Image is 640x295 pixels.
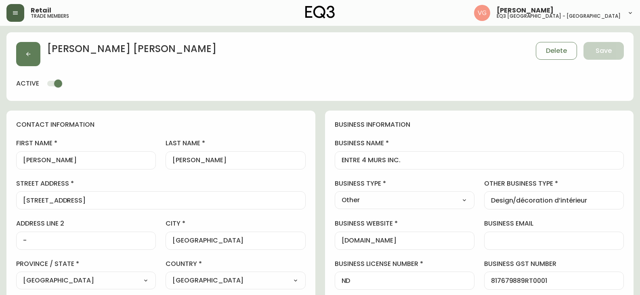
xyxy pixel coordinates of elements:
[47,42,216,60] h2: [PERSON_NAME] [PERSON_NAME]
[546,46,567,55] span: Delete
[335,219,474,228] label: business website
[166,219,305,228] label: city
[335,259,474,268] label: business license number
[335,179,474,188] label: business type
[342,237,468,245] input: https://www.designshop.com
[335,120,624,129] h4: business information
[166,139,305,148] label: last name
[16,259,156,268] label: province / state
[31,7,51,14] span: Retail
[484,259,624,268] label: business gst number
[474,5,490,21] img: 876f05e53c5b52231d7ee1770617069b
[16,179,306,188] label: street address
[16,120,306,129] h4: contact information
[335,139,624,148] label: business name
[497,14,621,19] h5: eq3 [GEOGRAPHIC_DATA] - [GEOGRAPHIC_DATA]
[31,14,69,19] h5: trade members
[16,219,156,228] label: address line 2
[484,179,624,188] label: other business type
[16,139,156,148] label: first name
[166,259,305,268] label: country
[16,79,39,88] h4: active
[536,42,577,60] button: Delete
[484,219,624,228] label: business email
[497,7,554,14] span: [PERSON_NAME]
[305,6,335,19] img: logo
